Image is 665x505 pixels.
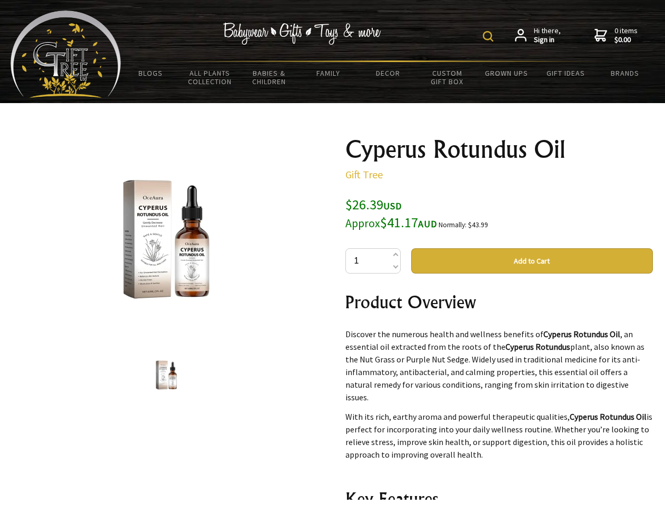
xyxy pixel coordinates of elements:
[181,62,240,93] a: All Plants Collection
[345,168,383,181] a: Gift Tree
[345,137,653,162] h1: Cyperus Rotundus Oil
[240,62,299,93] a: Babies & Children
[223,23,381,45] img: Babywear - Gifts - Toys & more
[505,341,570,352] strong: Cyperus Rotundus
[411,248,653,274] button: Add to Cart
[483,31,493,42] img: product search
[594,26,638,45] a: 0 items$0.00
[418,218,437,230] span: AUD
[84,157,249,321] img: Cyperus Rotundus Oil
[345,289,653,315] h2: Product Overview
[543,329,620,339] strong: Cyperus Rotundus Oil
[11,11,121,98] img: Babyware - Gifts - Toys and more...
[477,62,536,84] a: Grown Ups
[345,196,437,231] span: $26.39 $41.17
[345,328,653,403] p: Discover the numerous health and wellness benefits of , an essential oil extracted from the roots...
[614,26,638,45] span: 0 items
[570,411,647,422] strong: Cyperus Rotundus Oil
[614,35,638,45] strong: $0.00
[536,62,595,84] a: Gift Ideas
[383,200,402,212] span: USD
[534,35,561,45] strong: Sign in
[515,26,561,45] a: Hi there,Sign in
[418,62,477,93] a: Custom Gift Box
[121,62,181,84] a: BLOGS
[345,216,380,230] small: Approx
[439,220,488,229] small: Normally: $43.99
[595,62,655,84] a: Brands
[358,62,418,84] a: Decor
[146,355,186,395] img: Cyperus Rotundus Oil
[345,410,653,461] p: With its rich, earthy aroma and powerful therapeutic qualities, is perfect for incorporating into...
[299,62,359,84] a: Family
[534,26,561,45] span: Hi there,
